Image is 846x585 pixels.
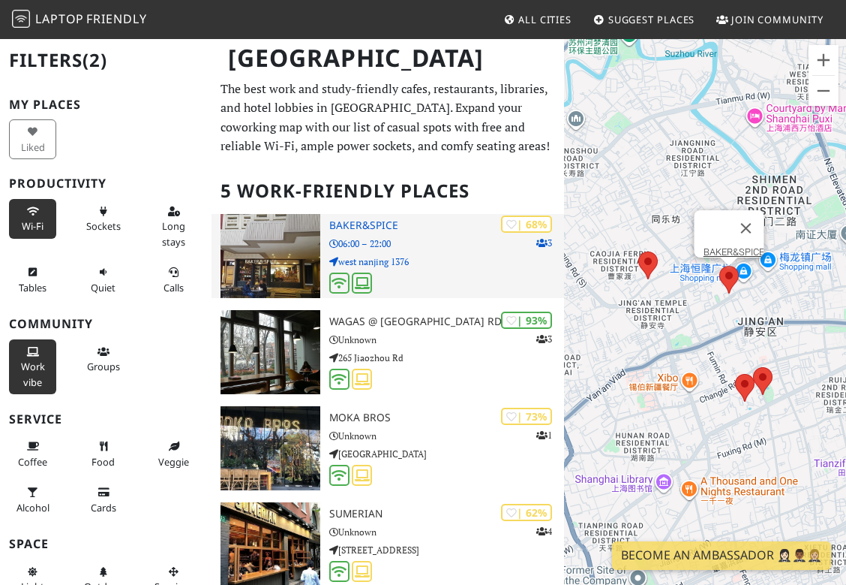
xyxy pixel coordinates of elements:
[211,214,564,298] a: BAKER&SPICE | 68% 3 BAKER&SPICE 06:00 – 22:00 west nanjing 1376
[329,219,564,232] h3: BAKER&SPICE
[220,168,555,214] h2: 5 Work-Friendly Places
[501,312,552,329] div: | 93%
[211,310,564,394] a: Wagas @ Jiaozhou Rd | 93% 3 Wagas @ [GEOGRAPHIC_DATA] Rd Unknown 265 Jiaozhou Rd
[587,6,701,33] a: Suggest Places
[329,525,564,539] p: Unknown
[162,219,185,248] span: Long stays
[329,351,564,365] p: 265 Jiaozhou Rd
[329,447,564,461] p: [GEOGRAPHIC_DATA]
[9,98,202,112] h3: My Places
[86,11,146,27] span: Friendly
[91,455,115,469] span: Food
[22,219,43,233] span: Stable Wi-Fi
[731,13,823,26] span: Join Community
[9,537,202,551] h3: Space
[808,45,838,75] button: Zoom in
[329,429,564,443] p: Unknown
[91,501,116,514] span: Credit cards
[9,412,202,427] h3: Service
[9,317,202,331] h3: Community
[82,47,107,72] span: (2)
[501,504,552,521] div: | 62%
[612,541,831,570] a: Become an Ambassador 🤵🏻‍♀️🤵🏾‍♂️🤵🏼‍♀️
[501,216,552,233] div: | 68%
[150,260,197,300] button: Calls
[220,80,555,156] p: The best work and study-friendly cafes, restaurants, libraries, and hotel lobbies in [GEOGRAPHIC_...
[329,543,564,557] p: [STREET_ADDRESS]
[9,199,56,239] button: Wi-Fi
[536,236,552,250] p: 3
[150,199,197,254] button: Long stays
[79,260,127,300] button: Quiet
[329,255,564,269] p: west nanjing 1376
[91,281,115,294] span: Quiet
[16,501,49,514] span: Alcohol
[710,6,829,33] a: Join Community
[79,339,127,379] button: Groups
[329,508,564,520] h3: SUMERIAN
[9,339,56,394] button: Work vibe
[9,480,56,520] button: Alcohol
[211,406,564,490] a: Moka Bros | 73% 1 Moka Bros Unknown [GEOGRAPHIC_DATA]
[79,434,127,474] button: Food
[501,408,552,425] div: | 73%
[329,412,564,424] h3: Moka Bros
[329,315,564,328] h3: Wagas @ [GEOGRAPHIC_DATA] Rd
[79,480,127,520] button: Cards
[518,13,571,26] span: All Cities
[216,38,561,79] h1: [GEOGRAPHIC_DATA]
[329,333,564,347] p: Unknown
[79,199,127,239] button: Sockets
[536,332,552,346] p: 3
[220,310,320,394] img: Wagas @ Jiaozhou Rd
[608,13,695,26] span: Suggest Places
[9,260,56,300] button: Tables
[703,246,764,258] a: BAKER&SPICE
[12,10,30,28] img: LaptopFriendly
[728,210,764,246] button: Close
[158,455,189,469] span: Veggie
[163,281,184,294] span: Video/audio calls
[808,76,838,106] button: Zoom out
[497,6,577,33] a: All Cities
[18,455,47,469] span: Coffee
[35,11,84,27] span: Laptop
[19,281,46,294] span: Work-friendly tables
[87,360,120,373] span: Group tables
[12,7,147,33] a: LaptopFriendly LaptopFriendly
[329,237,564,251] p: 06:00 – 22:00
[9,176,202,191] h3: Productivity
[220,406,320,490] img: Moka Bros
[220,214,320,298] img: BAKER&SPICE
[9,434,56,474] button: Coffee
[536,524,552,538] p: 4
[86,219,121,233] span: Power sockets
[9,38,202,83] h2: Filters
[150,434,197,474] button: Veggie
[536,428,552,442] p: 1
[21,360,45,388] span: People working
